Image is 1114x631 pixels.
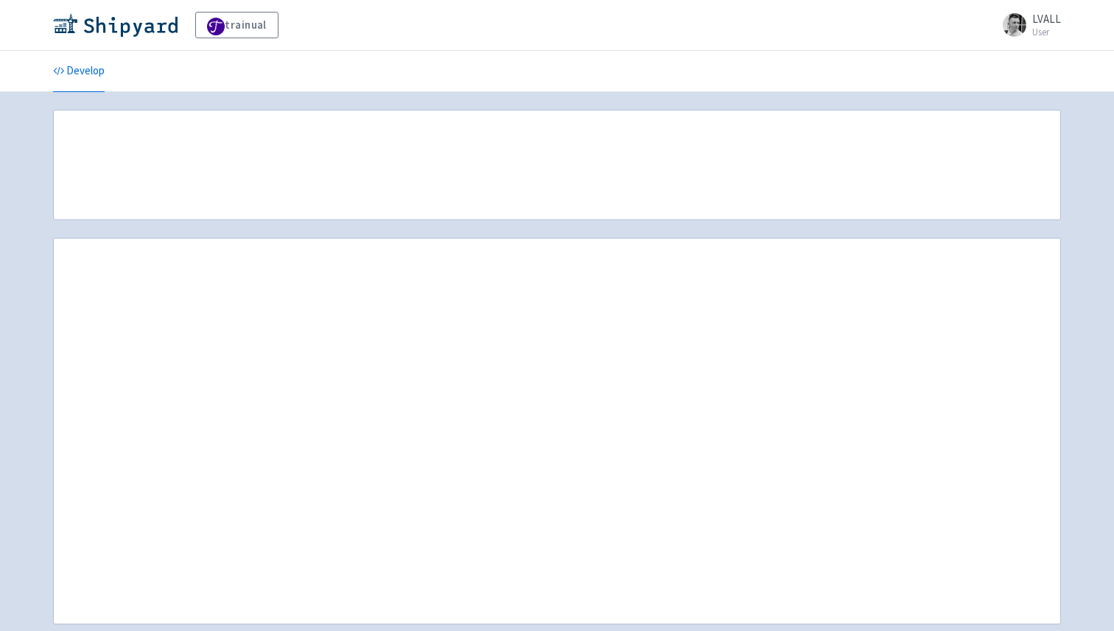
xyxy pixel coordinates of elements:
[53,51,105,92] a: Develop
[195,12,278,38] a: trainual
[53,13,178,37] img: Shipyard logo
[1032,27,1061,37] small: User
[1032,12,1061,26] span: LVALL
[994,13,1061,37] a: LVALL User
